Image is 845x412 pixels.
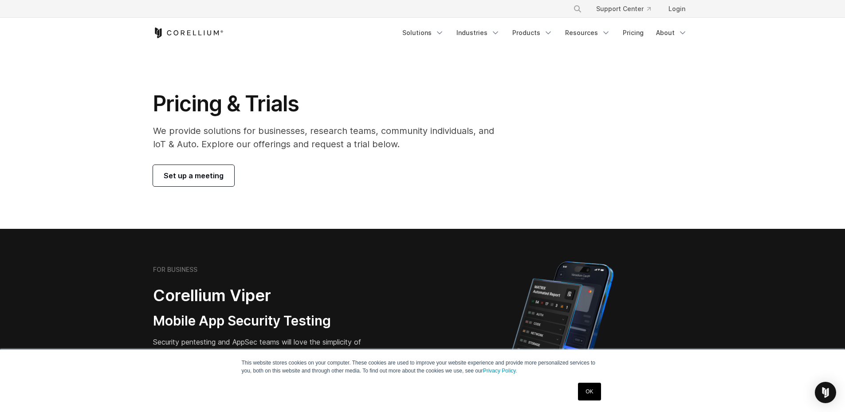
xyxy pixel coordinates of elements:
[153,165,234,186] a: Set up a meeting
[617,25,649,41] a: Pricing
[153,27,224,38] a: Corellium Home
[651,25,692,41] a: About
[815,382,836,403] div: Open Intercom Messenger
[153,313,380,330] h3: Mobile App Security Testing
[153,90,507,117] h1: Pricing & Trials
[153,337,380,369] p: Security pentesting and AppSec teams will love the simplicity of automated report generation comb...
[483,368,517,374] a: Privacy Policy.
[153,124,507,151] p: We provide solutions for businesses, research teams, community individuals, and IoT & Auto. Explo...
[153,266,197,274] h6: FOR BUSINESS
[164,170,224,181] span: Set up a meeting
[397,25,692,41] div: Navigation Menu
[153,286,380,306] h2: Corellium Viper
[560,25,616,41] a: Resources
[661,1,692,17] a: Login
[242,359,604,375] p: This website stores cookies on your computer. These cookies are used to improve your website expe...
[507,25,558,41] a: Products
[451,25,505,41] a: Industries
[570,1,586,17] button: Search
[589,1,658,17] a: Support Center
[578,383,601,400] a: OK
[397,25,449,41] a: Solutions
[562,1,692,17] div: Navigation Menu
